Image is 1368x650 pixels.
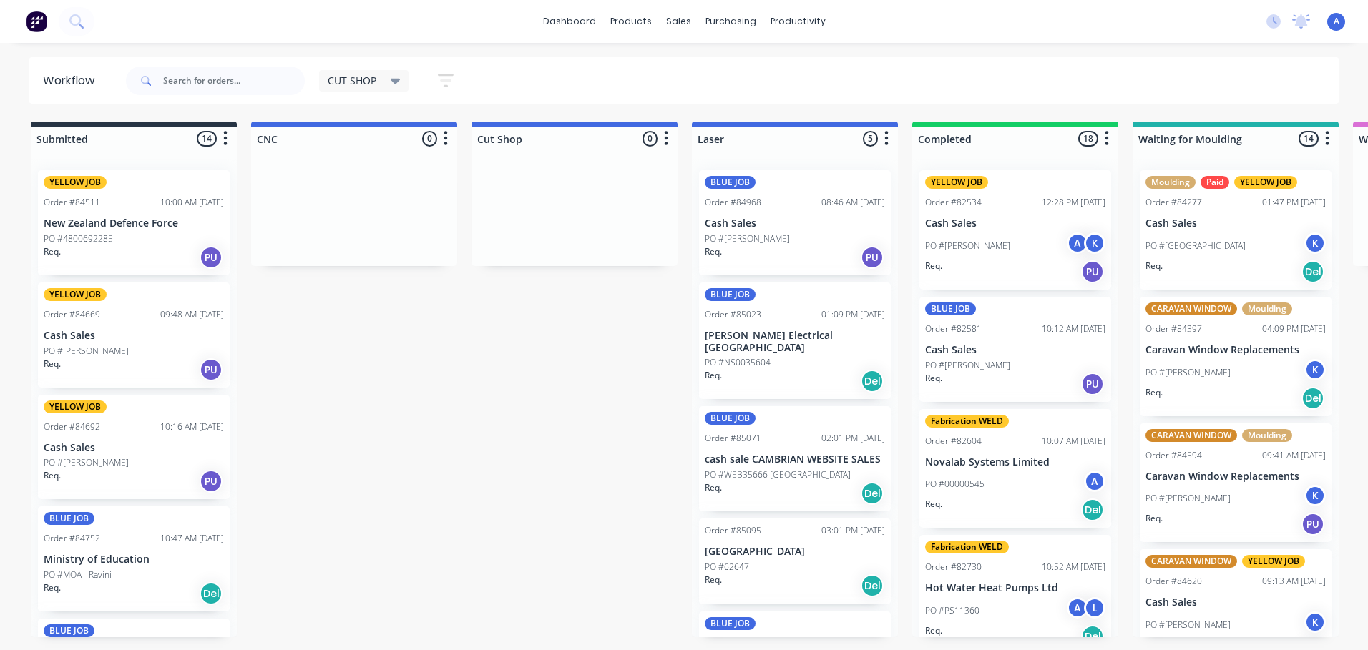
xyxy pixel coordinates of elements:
div: BLUE JOBOrder #8258110:12 AM [DATE]Cash SalesPO #[PERSON_NAME]Req.PU [919,297,1111,402]
div: BLUE JOB [705,176,756,189]
div: YELLOW JOBOrder #8253412:28 PM [DATE]Cash SalesPO #[PERSON_NAME]AKReq.PU [919,170,1111,290]
div: L [1084,597,1105,619]
div: CARAVAN WINDOW [1145,429,1237,442]
div: 09:13 AM [DATE] [1262,575,1326,588]
div: 10:47 AM [DATE] [160,532,224,545]
div: PU [200,470,223,493]
div: PU [1301,513,1324,536]
div: Moulding [1145,176,1196,189]
p: PO #MOA - Ravini [44,568,112,581]
input: Search for orders... [163,67,305,95]
div: YELLOW JOBOrder #8469210:16 AM [DATE]Cash SalesPO #[PERSON_NAME]Req.PU [38,395,230,500]
div: YELLOW JOB [925,176,988,189]
div: Del [861,574,884,597]
div: PU [200,358,223,381]
div: YELLOW JOB [44,400,107,413]
div: Del [861,482,884,505]
p: Cash Sales [44,330,224,342]
span: A [1334,15,1339,28]
p: Req. [705,369,722,382]
p: Req. [1145,260,1163,272]
div: 01:47 PM [DATE] [1262,196,1326,209]
p: Req. [925,624,942,637]
p: Caravan Window Replacements [1145,344,1326,356]
p: Req. [705,245,722,258]
div: Order #84669 [44,308,100,321]
p: Req. [44,245,61,258]
div: A [1067,597,1088,619]
div: 09:41 AM [DATE] [1262,449,1326,462]
div: Order #84594 [1145,449,1202,462]
div: Order #85095 [705,524,761,537]
div: 10:00 AM [DATE] [160,196,224,209]
p: PO #[PERSON_NAME] [1145,492,1231,505]
p: Req. [705,573,722,586]
p: Req. [925,498,942,511]
div: A [1067,232,1088,254]
p: PO #[PERSON_NAME] [1145,619,1231,631]
div: YELLOW JOBOrder #8466909:48 AM [DATE]Cash SalesPO #[PERSON_NAME]Req.PU [38,282,230,388]
p: Req. [1145,512,1163,525]
div: K [1084,232,1105,254]
div: 12:28 PM [DATE] [1042,196,1105,209]
div: Order #8509503:01 PM [DATE][GEOGRAPHIC_DATA]PO #62647Req.Del [699,518,891,604]
p: Hot Water Heat Pumps Ltd [925,582,1105,594]
div: PU [861,246,884,269]
p: PO #[PERSON_NAME] [44,456,129,469]
div: PU [1081,373,1104,395]
p: Cash Sales [44,442,224,454]
p: PO #[PERSON_NAME] [925,359,1010,372]
div: Paid [1201,176,1229,189]
p: PO #WEB35666 [GEOGRAPHIC_DATA] [705,468,851,481]
div: Order #84511 [44,196,100,209]
div: Moulding [1242,302,1292,315]
p: PO #[PERSON_NAME] [705,232,790,245]
div: 10:52 AM [DATE] [1042,561,1105,573]
div: Order #85071 [705,432,761,445]
p: Cash Sales [925,344,1105,356]
p: Cash Sales [925,217,1105,230]
div: K [1304,485,1326,506]
p: PO #[PERSON_NAME] [1145,366,1231,379]
div: Del [1301,260,1324,283]
div: BLUE JOB [44,512,94,525]
div: K [1304,611,1326,633]
div: Order #82604 [925,435,982,448]
div: Order #84692 [44,420,100,433]
div: 10:07 AM [DATE] [1042,435,1105,448]
div: BLUE JOB [925,302,976,315]
div: 04:09 PM [DATE] [1262,322,1326,335]
div: K [1304,359,1326,380]
div: Fabrication WELD [925,415,1009,428]
div: Order #84620 [1145,575,1202,588]
div: YELLOW JOB [44,288,107,301]
div: PU [1081,260,1104,283]
div: Order #84968 [705,196,761,209]
div: PU [200,246,223,269]
p: [PERSON_NAME] Electrical [GEOGRAPHIC_DATA] [705,330,885,354]
div: YELLOW JOB [1242,555,1305,568]
div: 08:46 AM [DATE] [821,196,885,209]
p: Req. [1145,386,1163,399]
div: BLUE JOB [44,624,94,637]
div: CARAVAN WINDOW [1145,302,1237,315]
div: products [603,11,659,32]
p: PO #[PERSON_NAME] [925,240,1010,252]
div: 10:12 AM [DATE] [1042,322,1105,335]
p: Req. [925,260,942,272]
p: Req. [44,581,61,594]
p: PO #NS0035604 [705,356,771,369]
div: Order #84397 [1145,322,1202,335]
p: Caravan Window Replacements [1145,471,1326,483]
div: 10:16 AM [DATE] [160,420,224,433]
div: Order #82581 [925,322,982,335]
div: BLUE JOB [705,412,756,425]
div: YELLOW JOB [1234,176,1297,189]
p: Req. [44,358,61,370]
div: Del [861,370,884,393]
img: Factory [26,11,47,32]
a: dashboard [536,11,603,32]
div: Workflow [43,72,102,89]
p: [GEOGRAPHIC_DATA] [705,546,885,558]
p: New Zealand Defence Force [44,217,224,230]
